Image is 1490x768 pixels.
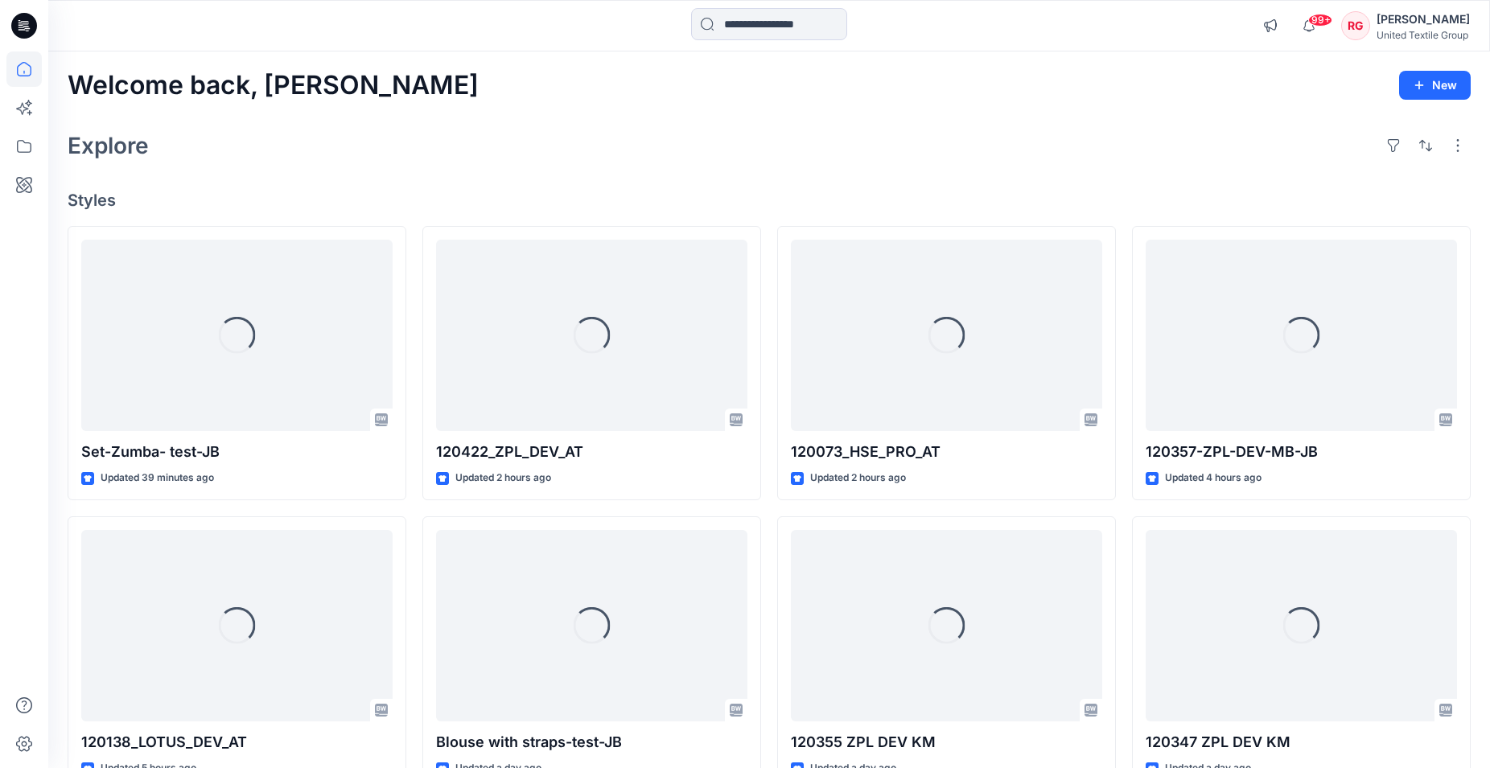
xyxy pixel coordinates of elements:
[1377,29,1470,41] div: United Textile Group
[68,71,479,101] h2: Welcome back, [PERSON_NAME]
[1146,731,1457,754] p: 120347 ZPL DEV KM
[68,133,149,158] h2: Explore
[1399,71,1471,100] button: New
[81,441,393,463] p: Set-Zumba- test-JB
[810,470,906,487] p: Updated 2 hours ago
[1165,470,1262,487] p: Updated 4 hours ago
[1377,10,1470,29] div: [PERSON_NAME]
[455,470,551,487] p: Updated 2 hours ago
[1341,11,1370,40] div: RG
[436,731,747,754] p: Blouse with straps-test-JB
[68,191,1471,210] h4: Styles
[101,470,214,487] p: Updated 39 minutes ago
[791,441,1102,463] p: 120073_HSE_PRO_AT
[436,441,747,463] p: 120422_ZPL_DEV_AT
[791,731,1102,754] p: 120355 ZPL DEV KM
[1146,441,1457,463] p: 120357-ZPL-DEV-MB-JB
[1308,14,1332,27] span: 99+
[81,731,393,754] p: 120138_LOTUS_DEV_AT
